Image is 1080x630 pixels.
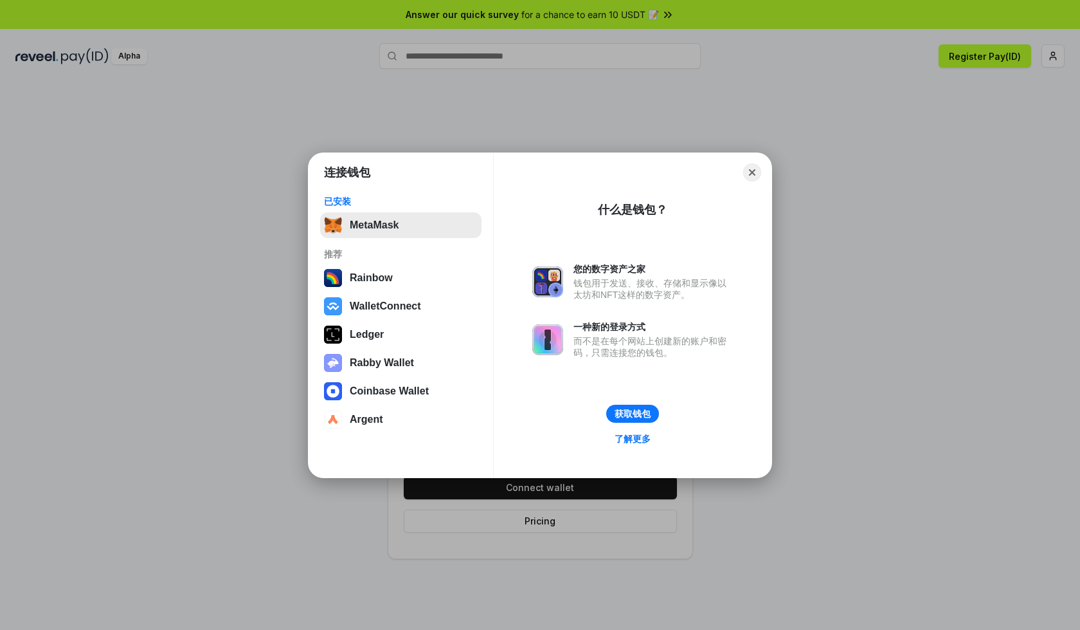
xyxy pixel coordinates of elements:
[320,378,482,404] button: Coinbase Wallet
[350,272,393,284] div: Rainbow
[350,301,421,312] div: WalletConnect
[573,263,733,275] div: 您的数字资产之家
[324,165,370,180] h1: 连接钱包
[320,265,482,291] button: Rainbow
[573,321,733,333] div: 一种新的登录方式
[350,219,399,231] div: MetaMask
[350,414,383,425] div: Argent
[320,350,482,376] button: Rabby Wallet
[607,431,658,447] a: 了解更多
[532,266,563,297] img: svg+xml,%3Csvg%20xmlns%3D%22http%3A%2F%2Fwww.w3.org%2F2000%2Fsvg%22%20fill%3D%22none%22%20viewBox...
[743,163,761,181] button: Close
[324,297,342,315] img: svg+xml,%3Csvg%20width%3D%2228%22%20height%3D%2228%22%20viewBox%3D%220%200%2028%2028%22%20fill%3D...
[606,405,659,423] button: 获取钱包
[320,407,482,432] button: Argent
[573,335,733,358] div: 而不是在每个网站上创建新的账户和密码，只需连接您的钱包。
[350,329,384,340] div: Ledger
[324,269,342,287] img: svg+xml,%3Csvg%20width%3D%22120%22%20height%3D%22120%22%20viewBox%3D%220%200%20120%20120%22%20fil...
[320,322,482,347] button: Ledger
[324,196,478,207] div: 已安装
[324,354,342,372] img: svg+xml,%3Csvg%20xmlns%3D%22http%3A%2F%2Fwww.w3.org%2F2000%2Fsvg%22%20fill%3D%22none%22%20viewBox...
[324,248,478,260] div: 推荐
[324,411,342,429] img: svg+xml,%3Csvg%20width%3D%2228%22%20height%3D%2228%22%20viewBox%3D%220%200%2028%2028%22%20fill%3D...
[573,277,733,301] div: 钱包用于发送、接收、存储和显示像以太坊和NFT这样的数字资产。
[615,433,651,445] div: 了解更多
[324,326,342,344] img: svg+xml,%3Csvg%20xmlns%3D%22http%3A%2F%2Fwww.w3.org%2F2000%2Fsvg%22%20width%3D%2228%22%20height%3...
[350,385,429,397] div: Coinbase Wallet
[615,408,651,420] div: 获取钱包
[320,212,482,238] button: MetaMask
[532,324,563,355] img: svg+xml,%3Csvg%20xmlns%3D%22http%3A%2F%2Fwww.w3.org%2F2000%2Fsvg%22%20fill%3D%22none%22%20viewBox...
[350,357,414,369] div: Rabby Wallet
[598,202,667,218] div: 什么是钱包？
[324,382,342,400] img: svg+xml,%3Csvg%20width%3D%2228%22%20height%3D%2228%22%20viewBox%3D%220%200%2028%2028%22%20fill%3D...
[324,216,342,234] img: svg+xml,%3Csvg%20fill%3D%22none%22%20height%3D%2233%22%20viewBox%3D%220%200%2035%2033%22%20width%...
[320,293,482,319] button: WalletConnect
